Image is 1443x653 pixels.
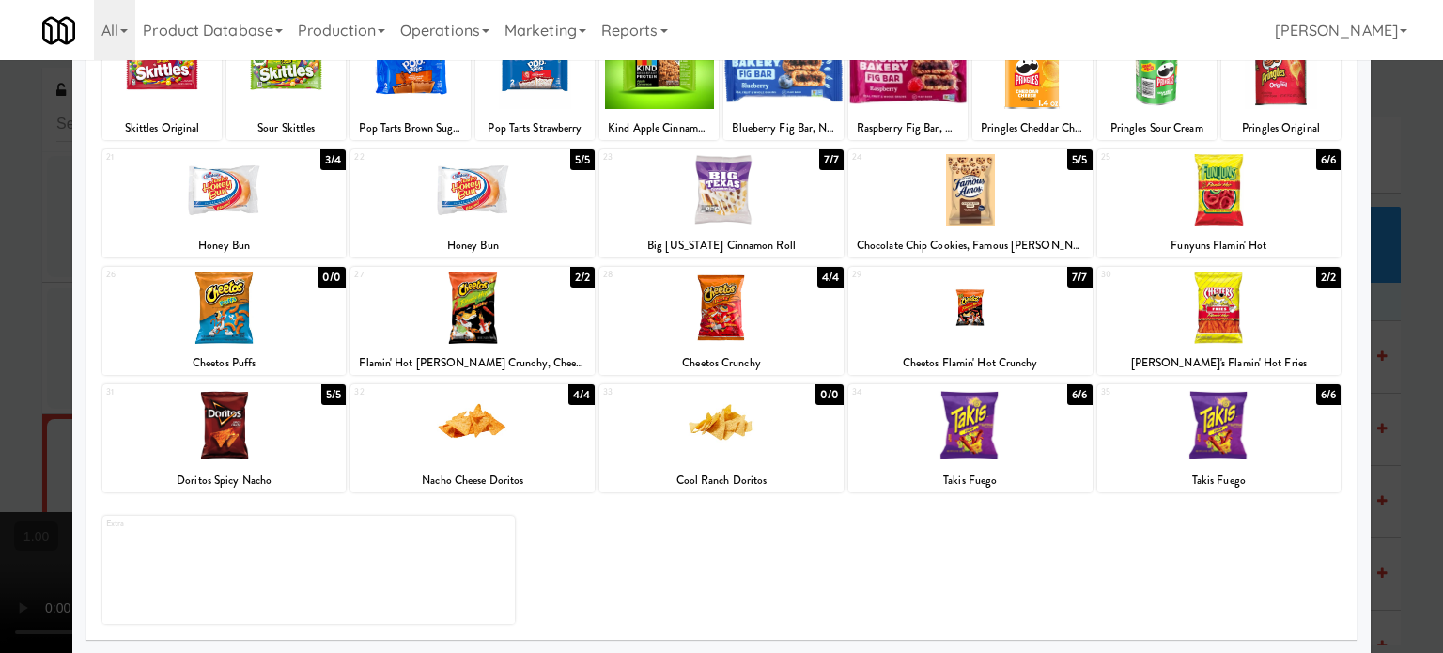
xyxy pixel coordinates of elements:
[106,384,225,400] div: 31
[42,14,75,47] img: Micromart
[603,384,721,400] div: 33
[354,384,473,400] div: 32
[848,234,1093,257] div: Chocolate Chip Cookies, Famous [PERSON_NAME]
[852,267,970,283] div: 29
[102,516,515,624] div: Extra
[599,267,844,375] div: 284/4Cheetos Crunchy
[102,149,347,257] div: 213/4Honey Bun
[102,267,347,375] div: 260/0Cheetos Puffs
[852,149,970,165] div: 24
[975,117,1089,140] div: Pringles Cheddar Cheese
[1101,149,1219,165] div: 25
[1100,351,1339,375] div: [PERSON_NAME]'s Flamin' Hot Fries
[1067,149,1092,170] div: 5/5
[1316,384,1341,405] div: 6/6
[852,384,970,400] div: 34
[354,149,473,165] div: 22
[819,149,844,170] div: 7/7
[226,117,346,140] div: Sour Skittles
[350,234,595,257] div: Honey Bun
[851,234,1090,257] div: Chocolate Chip Cookies, Famous [PERSON_NAME]
[350,384,595,492] div: 324/4Nacho Cheese Doritos
[603,149,721,165] div: 23
[354,267,473,283] div: 27
[1100,117,1214,140] div: Pringles Sour Cream
[350,351,595,375] div: Flamin' Hot [PERSON_NAME] Crunchy, Cheetos
[726,117,840,140] div: Blueberry Fig Bar, Nature's Bakery
[105,117,219,140] div: Skittles Original
[1101,384,1219,400] div: 35
[1221,32,1341,140] div: 205/5Pringles Original
[1097,351,1342,375] div: [PERSON_NAME]'s Flamin' Hot Fries
[350,469,595,492] div: Nacho Cheese Doritos
[1097,32,1217,140] div: 194/4Pringles Sour Cream
[848,117,968,140] div: Raspberry Fig Bar, Nature's Bakery
[602,351,841,375] div: Cheetos Crunchy
[318,267,346,288] div: 0/0
[353,234,592,257] div: Honey Bun
[599,32,719,140] div: 156/6Kind Apple Cinnamon Bfast
[1067,267,1092,288] div: 7/7
[105,234,344,257] div: Honey Bun
[602,469,841,492] div: Cool Ranch Doritos
[599,117,719,140] div: Kind Apple Cinnamon Bfast
[568,384,595,405] div: 4/4
[848,469,1093,492] div: Takis Fuego
[599,351,844,375] div: Cheetos Crunchy
[353,469,592,492] div: Nacho Cheese Doritos
[102,469,347,492] div: Doritos Spicy Nacho
[102,384,347,492] div: 315/5Doritos Spicy Nacho
[106,516,309,532] div: Extra
[848,351,1093,375] div: Cheetos Flamin' Hot Crunchy
[723,32,843,140] div: 169/10Blueberry Fig Bar, Nature's Bakery
[478,117,592,140] div: Pop Tarts Strawberry
[1097,117,1217,140] div: Pringles Sour Cream
[321,384,346,405] div: 5/5
[350,149,595,257] div: 225/5Honey Bun
[851,469,1090,492] div: Takis Fuego
[1100,234,1339,257] div: Funyuns Flamin' Hot
[1316,267,1341,288] div: 2/2
[353,351,592,375] div: Flamin' Hot [PERSON_NAME] Crunchy, Cheetos
[851,117,965,140] div: Raspberry Fig Bar, Nature's Bakery
[848,384,1093,492] div: 346/6Takis Fuego
[570,149,595,170] div: 5/5
[570,267,595,288] div: 2/2
[723,117,843,140] div: Blueberry Fig Bar, Nature's Bakery
[102,32,222,140] div: 116/6Skittles Original
[1097,469,1342,492] div: Takis Fuego
[599,149,844,257] div: 237/7Big [US_STATE] Cinnamon Roll
[1100,469,1339,492] div: Takis Fuego
[1067,384,1092,405] div: 6/6
[320,149,346,170] div: 3/4
[972,32,1092,140] div: 184/4Pringles Cheddar Cheese
[1316,149,1341,170] div: 6/6
[599,234,844,257] div: Big [US_STATE] Cinnamon Roll
[226,32,346,140] div: 126/6Sour Skittles
[105,351,344,375] div: Cheetos Puffs
[229,117,343,140] div: Sour Skittles
[602,117,716,140] div: Kind Apple Cinnamon Bfast
[475,32,595,140] div: 145/5Pop Tarts Strawberry
[815,384,844,405] div: 0/0
[1101,267,1219,283] div: 30
[106,267,225,283] div: 26
[1221,117,1341,140] div: Pringles Original
[972,117,1092,140] div: Pringles Cheddar Cheese
[1097,267,1342,375] div: 302/2[PERSON_NAME]'s Flamin' Hot Fries
[353,117,467,140] div: Pop Tarts Brown Sugar Cinnamon
[603,267,721,283] div: 28
[1097,384,1342,492] div: 356/6Takis Fuego
[1097,234,1342,257] div: Funyuns Flamin' Hot
[350,32,470,140] div: 139/9Pop Tarts Brown Sugar Cinnamon
[350,267,595,375] div: 272/2Flamin' Hot [PERSON_NAME] Crunchy, Cheetos
[102,351,347,375] div: Cheetos Puffs
[599,469,844,492] div: Cool Ranch Doritos
[102,117,222,140] div: Skittles Original
[848,267,1093,375] div: 297/7Cheetos Flamin' Hot Crunchy
[102,234,347,257] div: Honey Bun
[1224,117,1338,140] div: Pringles Original
[1097,149,1342,257] div: 256/6Funyuns Flamin' Hot
[602,234,841,257] div: Big [US_STATE] Cinnamon Roll
[105,469,344,492] div: Doritos Spicy Nacho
